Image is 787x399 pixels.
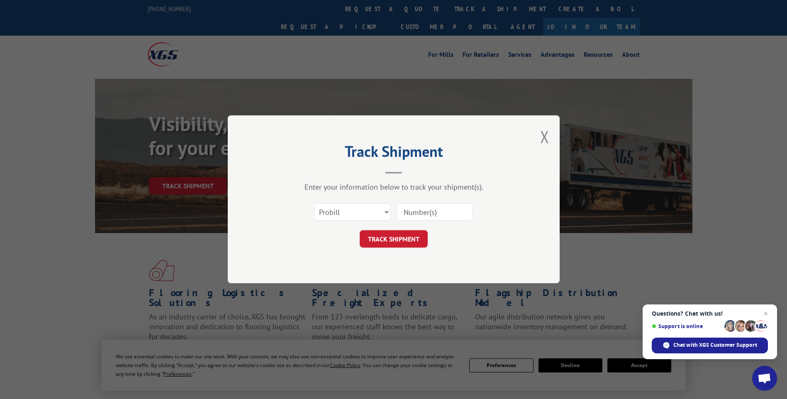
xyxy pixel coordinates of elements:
[761,309,771,319] span: Close chat
[673,341,757,349] span: Chat with XGS Customer Support
[652,323,721,329] span: Support is online
[269,182,518,192] div: Enter your information below to track your shipment(s).
[269,146,518,161] h2: Track Shipment
[752,366,777,391] div: Open chat
[652,338,768,353] div: Chat with XGS Customer Support
[360,231,428,248] button: TRACK SHIPMENT
[540,126,549,148] button: Close modal
[652,310,768,317] span: Questions? Chat with us!
[397,204,473,221] input: Number(s)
